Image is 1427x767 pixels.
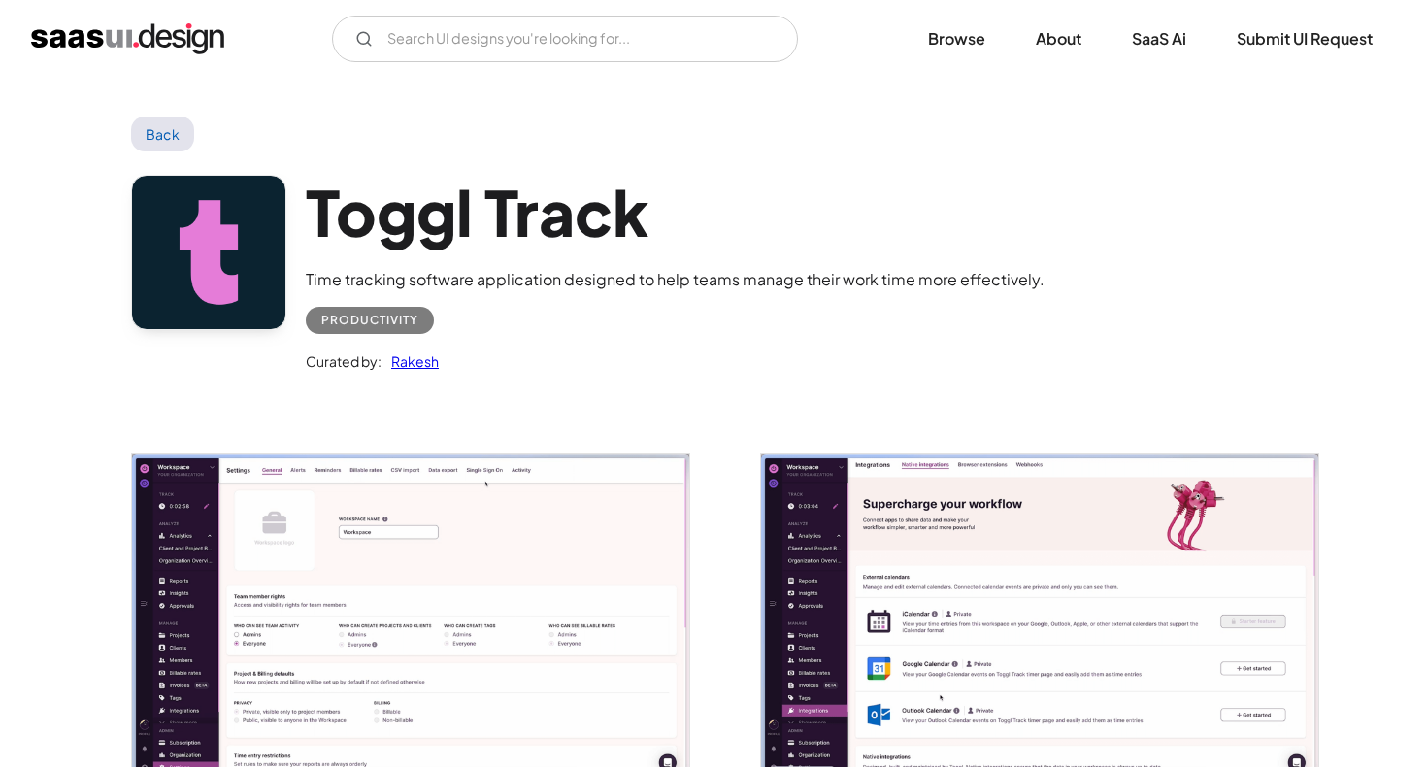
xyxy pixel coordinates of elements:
[306,268,1045,291] div: Time tracking software application designed to help teams manage their work time more effectively.
[1213,17,1396,60] a: Submit UI Request
[306,175,1045,250] h1: Toggl Track
[306,350,382,373] div: Curated by:
[321,309,418,332] div: Productivity
[332,16,798,62] form: Email Form
[1012,17,1105,60] a: About
[131,117,194,151] a: Back
[332,16,798,62] input: Search UI designs you're looking for...
[905,17,1009,60] a: Browse
[382,350,439,373] a: Rakesh
[31,23,224,54] a: home
[1109,17,1210,60] a: SaaS Ai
